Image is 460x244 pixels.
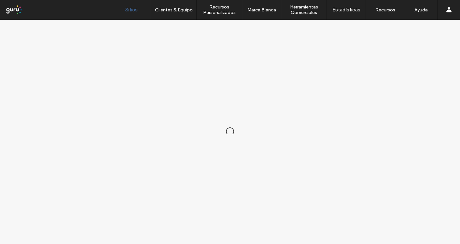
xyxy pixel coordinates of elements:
[414,7,428,13] label: Ayuda
[375,7,395,13] label: Recursos
[197,4,242,15] label: Recursos Personalizados
[155,7,193,13] label: Clientes & Equipo
[247,7,276,13] label: Marca Blanca
[125,7,138,13] label: Sitios
[332,7,360,13] label: Estadísticas
[281,4,327,15] label: Herramientas Comerciales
